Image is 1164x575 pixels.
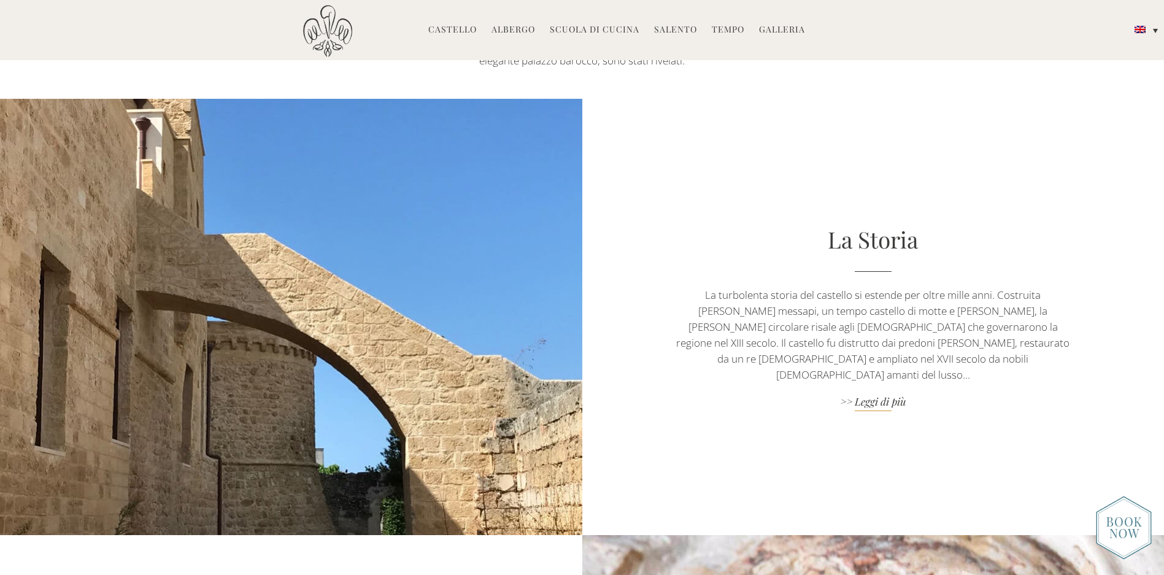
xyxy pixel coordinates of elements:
[712,23,744,37] a: Tempo
[550,23,639,37] a: Scuola di Cucina
[1096,496,1152,560] img: new-booknow.png
[669,287,1077,383] p: La turbolenta storia del castello si estende per oltre mille anni. Costruita [PERSON_NAME] messap...
[759,23,805,37] a: Galleria
[428,23,477,37] a: Castello
[1135,26,1146,33] img: Inglese
[654,23,697,37] a: Salento
[491,23,535,37] a: Albergo
[828,224,918,254] a: La Storia
[303,5,352,57] img: Castello di Ugento
[669,395,1077,411] a: >> Leggi di più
